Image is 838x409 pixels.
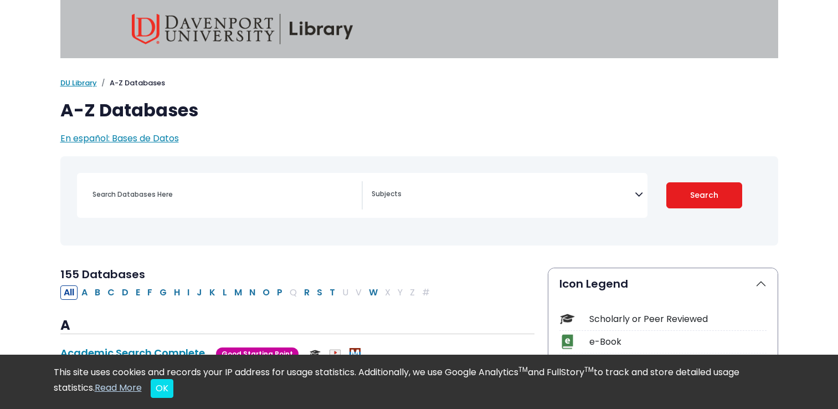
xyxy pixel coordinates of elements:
[589,335,767,349] div: e-Book
[518,365,528,374] sup: TM
[91,285,104,300] button: Filter Results B
[310,348,321,359] img: Scholarly or Peer Reviewed
[349,348,361,359] img: MeL (Michigan electronic Library)
[60,100,778,121] h1: A-Z Databases
[60,346,205,360] a: Academic Search Complete
[86,186,362,202] input: Search database by title or keyword
[330,348,341,359] img: Audio & Video
[151,379,173,398] button: Close
[132,14,353,44] img: Davenport University Library
[231,285,245,300] button: Filter Results M
[589,313,767,326] div: Scholarly or Peer Reviewed
[119,285,132,300] button: Filter Results D
[54,366,785,398] div: This site uses cookies and records your IP address for usage statistics. Additionally, we use Goo...
[372,191,635,200] textarea: Search
[78,285,91,300] button: Filter Results A
[104,285,118,300] button: Filter Results C
[171,285,183,300] button: Filter Results H
[184,285,193,300] button: Filter Results I
[246,285,259,300] button: Filter Results N
[60,156,778,246] nav: Search filters
[144,285,156,300] button: Filter Results F
[216,347,299,360] span: Good Starting Point
[95,381,142,394] a: Read More
[219,285,230,300] button: Filter Results L
[560,311,575,326] img: Icon Scholarly or Peer Reviewed
[132,285,143,300] button: Filter Results E
[666,182,742,208] button: Submit for Search Results
[60,78,97,88] a: DU Library
[326,285,338,300] button: Filter Results T
[60,318,534,334] h3: A
[274,285,286,300] button: Filter Results P
[97,78,165,89] li: A-Z Databases
[156,285,170,300] button: Filter Results G
[60,285,78,300] button: All
[301,285,313,300] button: Filter Results R
[560,334,575,349] img: Icon e-Book
[548,268,778,299] button: Icon Legend
[259,285,273,300] button: Filter Results O
[60,132,179,145] a: En español: Bases de Datos
[60,267,145,282] span: 155 Databases
[313,285,326,300] button: Filter Results S
[366,285,381,300] button: Filter Results W
[60,285,434,298] div: Alpha-list to filter by first letter of database name
[206,285,219,300] button: Filter Results K
[60,78,778,89] nav: breadcrumb
[193,285,205,300] button: Filter Results J
[584,365,594,374] sup: TM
